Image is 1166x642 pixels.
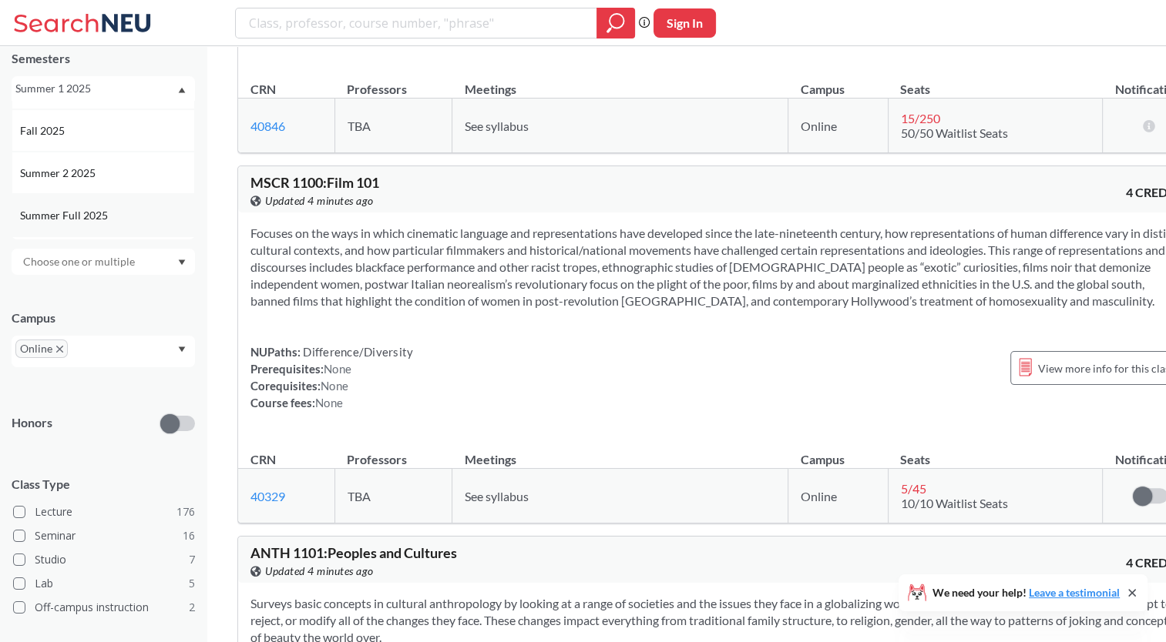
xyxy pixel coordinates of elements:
[1029,586,1120,599] a: Leave a testimonial
[178,87,186,93] svg: Dropdown arrow
[932,587,1120,598] span: We need your help!
[13,526,195,546] label: Seminar
[321,379,348,393] span: None
[596,8,635,38] div: magnifying glass
[247,10,586,36] input: Class, professor, course number, "phrase"
[465,489,529,503] span: See syllabus
[315,396,343,410] span: None
[12,336,195,367] div: OnlineX to remove pillDropdown arrow
[788,436,888,469] th: Campus
[901,496,1008,510] span: 10/10 Waitlist Seats
[788,99,888,153] td: Online
[189,551,195,568] span: 7
[250,489,285,503] a: 40329
[20,165,99,182] span: Summer 2 2025
[250,174,379,191] span: MSCR 1100 : Film 101
[250,343,413,411] div: NUPaths: Prerequisites: Corequisites: Course fees:
[607,12,625,34] svg: magnifying glass
[301,345,413,359] span: Difference/Diversity
[20,207,111,224] span: Summer Full 2025
[12,309,195,326] div: Campus
[13,502,195,522] label: Lecture
[15,252,145,271] input: Choose one or multiple
[15,339,68,358] span: OnlineX to remove pill
[189,575,195,592] span: 5
[176,503,195,520] span: 176
[788,469,888,523] td: Online
[250,544,457,561] span: ANTH 1101 : Peoples and Cultures
[250,451,276,468] div: CRN
[654,8,716,38] button: Sign In
[178,259,186,266] svg: Dropdown arrow
[452,436,788,469] th: Meetings
[452,65,788,99] th: Meetings
[334,99,452,153] td: TBA
[334,436,452,469] th: Professors
[265,192,374,209] span: Updated 4 minutes ago
[13,550,195,570] label: Studio
[13,597,195,617] label: Off-campus instruction
[265,563,374,580] span: Updated 4 minutes ago
[12,50,195,67] div: Semesters
[334,65,452,99] th: Professors
[324,362,351,376] span: None
[189,599,195,616] span: 2
[250,81,276,98] div: CRN
[12,249,195,275] div: Dropdown arrow
[250,119,285,133] a: 40846
[334,469,452,523] td: TBA
[788,65,888,99] th: Campus
[12,414,52,432] p: Honors
[465,119,529,133] span: See syllabus
[901,125,1008,140] span: 50/50 Waitlist Seats
[15,80,176,97] div: Summer 1 2025
[13,573,195,594] label: Lab
[178,346,186,353] svg: Dropdown arrow
[20,122,68,139] span: Fall 2025
[901,111,940,125] span: 15 / 250
[888,436,1102,469] th: Seats
[183,527,195,544] span: 16
[888,65,1102,99] th: Seats
[56,346,63,353] svg: X to remove pill
[12,76,195,101] div: Summer 1 2025Dropdown arrowSpring 2026Fall 2025Summer 2 2025Summer Full 2025Summer 1 2025Spring 2...
[901,481,926,496] span: 5 / 45
[12,476,195,493] span: Class Type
